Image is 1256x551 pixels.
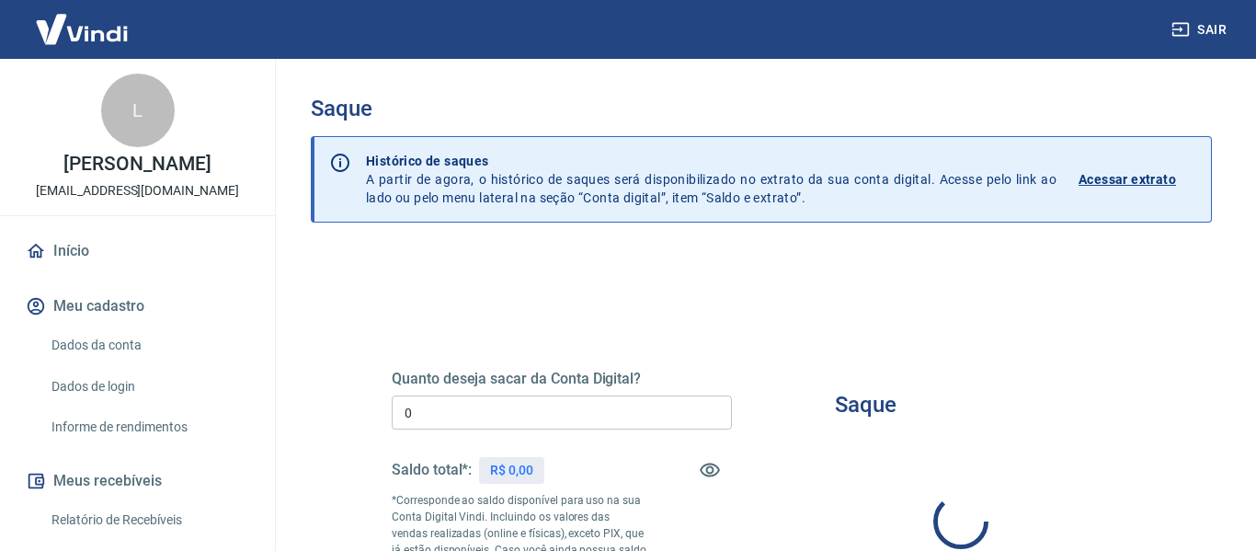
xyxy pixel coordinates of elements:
[490,461,533,480] p: R$ 0,00
[392,370,732,388] h5: Quanto deseja sacar da Conta Digital?
[44,408,253,446] a: Informe de rendimentos
[44,368,253,406] a: Dados de login
[392,461,472,479] h5: Saldo total*:
[63,155,211,174] p: [PERSON_NAME]
[311,96,1212,121] h3: Saque
[22,231,253,271] a: Início
[1168,13,1234,47] button: Sair
[36,181,239,201] p: [EMAIL_ADDRESS][DOMAIN_NAME]
[366,152,1056,170] p: Histórico de saques
[22,461,253,501] button: Meus recebíveis
[101,74,175,147] div: L
[22,1,142,57] img: Vindi
[1079,152,1196,207] a: Acessar extrato
[366,152,1056,207] p: A partir de agora, o histórico de saques será disponibilizado no extrato da sua conta digital. Ac...
[1079,170,1176,189] p: Acessar extrato
[22,286,253,327] button: Meu cadastro
[44,327,253,364] a: Dados da conta
[44,501,253,539] a: Relatório de Recebíveis
[835,392,896,418] h3: Saque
